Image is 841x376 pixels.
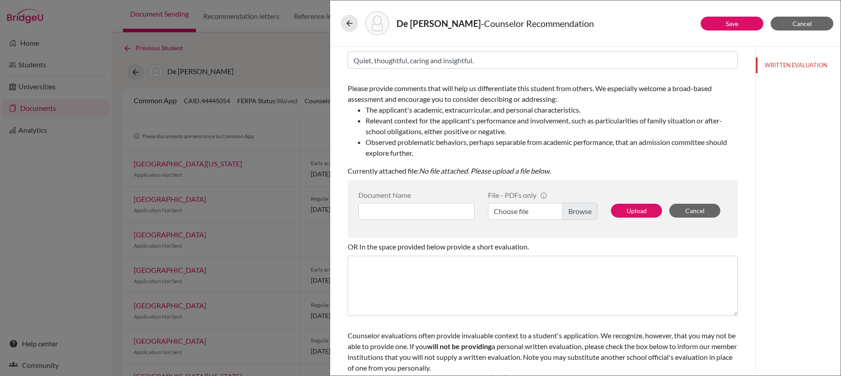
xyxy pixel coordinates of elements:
[488,191,597,199] div: File - PDFs only
[358,191,475,199] div: Document Name
[366,105,738,115] li: The applicant's academic, extracurricular, and personal characteristics.
[756,57,841,73] button: WRITTEN EVALUATION
[669,204,720,218] button: Cancel
[348,84,738,158] span: Please provide comments that will help us differentiate this student from others. We especially w...
[488,203,597,220] label: Choose file
[611,204,662,218] button: Upload
[366,137,738,158] li: Observed problematic behaviors, perhaps separable from academic performance, that an admission co...
[366,115,738,137] li: Relevant context for the applicant's performance and involvement, such as particularities of fami...
[540,192,547,199] span: info
[397,18,481,29] strong: De [PERSON_NAME]
[348,331,737,372] span: Counselor evaluations often provide invaluable context to a student's application. We recognize, ...
[348,79,738,180] div: Currently attached file:
[419,166,551,175] i: No file attached. Please upload a file below.
[427,342,492,350] b: will not be providing
[481,18,594,29] span: - Counselor Recommendation
[348,242,529,251] span: OR In the space provided below provide a short evaluation.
